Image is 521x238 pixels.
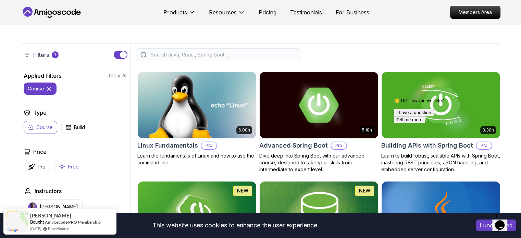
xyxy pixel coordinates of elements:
button: Build [61,121,89,134]
button: Tell me more [3,21,34,28]
button: Course [24,121,57,134]
img: Building APIs with Spring Boot card [382,72,500,138]
span: [DATE] [30,226,41,231]
span: [PERSON_NAME] [30,213,71,218]
button: Clear All [109,72,127,79]
p: 1 [54,52,56,58]
p: Learn to build robust, scalable APIs with Spring Boot, mastering REST principles, JSON handling, ... [381,152,500,173]
p: Members Area [450,6,500,18]
p: course [28,85,44,92]
p: Resources [209,8,237,16]
p: [PERSON_NAME] [40,203,78,210]
h2: Applied Filters [24,72,61,80]
p: Free [68,163,79,170]
button: Free [54,160,83,173]
h2: Type [33,109,47,117]
a: Advanced Spring Boot card5.18hAdvanced Spring BootProDive deep into Spring Boot with our advanced... [259,72,379,173]
p: 6.00h [238,127,250,133]
button: Accept cookies [476,220,516,231]
img: instructor img [28,202,37,211]
div: This website uses cookies to enhance the user experience. [5,218,466,233]
p: Pro [38,163,46,170]
div: 👋 Hi! How can we help?I have a questionTell me more [3,3,126,28]
p: NEW [359,187,370,194]
button: I have a question [3,14,43,21]
h2: Price [33,148,47,156]
h2: Instructors [35,187,62,195]
p: Pro [331,142,346,149]
p: Products [163,8,187,16]
button: Pro [24,160,50,173]
p: Filters [33,51,49,59]
img: provesource social proof notification image [5,210,28,233]
a: Linux Fundamentals card6.00hLinux FundamentalsProLearn the fundamentals of Linux and how to use t... [137,72,257,166]
a: Testimonials [290,8,322,16]
a: Pricing [259,8,276,16]
input: Search Java, React, Spring boot ... [149,51,296,58]
img: Linux Fundamentals card [138,72,256,138]
a: Amigoscode PRO Membership [45,220,101,225]
p: Dive deep into Spring Boot with our advanced course, designed to take your skills from intermedia... [259,152,379,173]
button: instructor img[PERSON_NAME] [24,199,83,214]
span: Bought [30,219,44,225]
p: Pro [201,142,216,149]
a: Building APIs with Spring Boot card3.30hBuilding APIs with Spring BootProLearn to build robust, s... [381,72,500,173]
a: Members Area [450,6,500,19]
button: Resources [209,8,245,22]
iframe: chat widget [391,95,514,207]
p: Build [74,124,85,131]
a: ProveSource [48,226,69,231]
img: Advanced Spring Boot card [260,72,378,138]
a: For Business [336,8,369,16]
p: NEW [237,187,248,194]
span: 👋 Hi! How can we help? [3,3,53,8]
button: Products [163,8,195,22]
p: Learn the fundamentals of Linux and how to use the command line [137,152,257,166]
p: Course [36,124,53,131]
iframe: chat widget [492,211,514,231]
p: 5.18h [362,127,372,133]
button: course [24,83,57,95]
h2: Advanced Spring Boot [259,141,328,150]
h2: Linux Fundamentals [137,141,198,150]
h2: Building APIs with Spring Boot [381,141,473,150]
